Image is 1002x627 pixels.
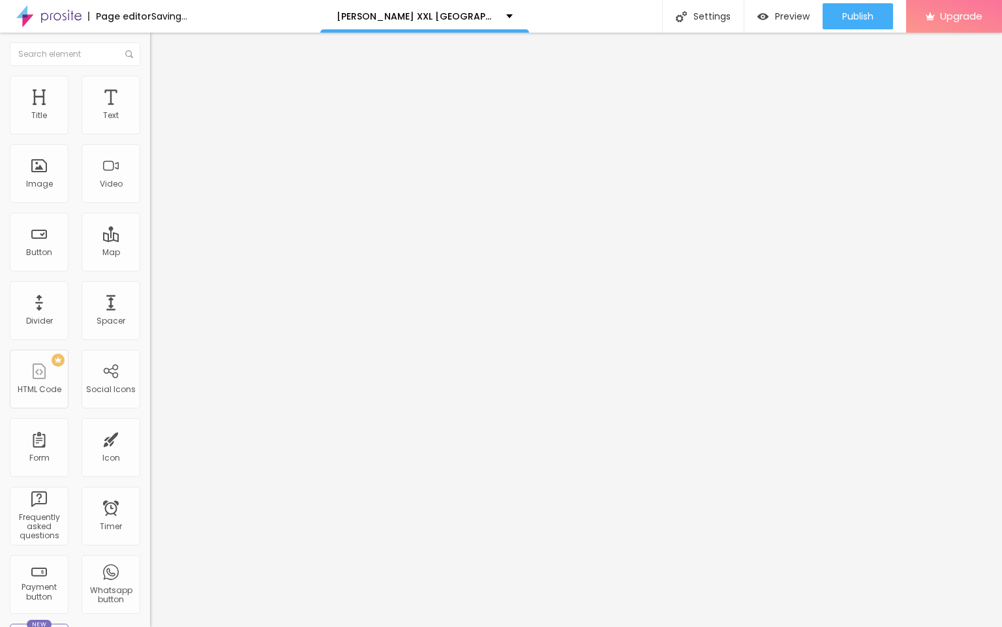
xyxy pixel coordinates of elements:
iframe: Editor [150,33,1002,627]
div: Page editor [88,12,151,21]
div: Icon [102,453,120,463]
div: Button [26,248,52,257]
div: Frequently asked questions [13,513,65,541]
div: Whatsapp button [85,586,136,605]
span: Publish [842,11,873,22]
img: Icone [125,50,133,58]
span: Upgrade [940,10,982,22]
button: Publish [823,3,893,29]
div: Divider [26,316,53,326]
p: [PERSON_NAME] XXL [GEOGRAPHIC_DATA] We Tested It For 90 Days. How does it work? [337,12,496,21]
div: Saving... [151,12,187,21]
div: Title [31,111,47,120]
div: Social Icons [86,385,136,394]
div: HTML Code [18,385,61,394]
div: Spacer [97,316,125,326]
div: Map [102,248,120,257]
div: Payment button [13,583,65,602]
img: Icone [676,11,687,22]
div: Text [103,111,119,120]
span: Preview [775,11,810,22]
div: Video [100,179,123,189]
div: Timer [100,522,122,531]
button: Preview [744,3,823,29]
div: Form [29,453,50,463]
input: Search element [10,42,140,66]
img: view-1.svg [757,11,768,22]
div: Image [26,179,53,189]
